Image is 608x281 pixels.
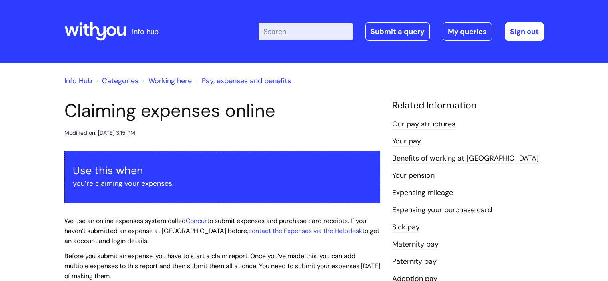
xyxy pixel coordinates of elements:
[505,22,544,41] a: Sign out
[73,177,372,190] p: you’re claiming your expenses.
[64,128,135,138] div: Modified on: [DATE] 3:15 PM
[365,22,430,41] a: Submit a query
[443,22,492,41] a: My queries
[248,227,362,235] a: contact the Expenses via the Helpdesk
[64,217,379,245] span: We use an online expenses system called to submit expenses and purchase card receipts. If you hav...
[64,252,380,280] span: Before you submit an expense, you have to start a claim report. Once you’ve made this, you can ad...
[102,76,138,86] a: Categories
[392,222,420,233] a: Sick pay
[202,76,291,86] a: Pay, expenses and benefits
[132,25,159,38] p: info hub
[186,217,207,225] a: Concur
[64,100,380,122] h1: Claiming expenses online
[392,119,455,130] a: Our pay structures
[392,100,544,111] h4: Related Information
[392,257,437,267] a: Paternity pay
[194,74,291,87] li: Pay, expenses and benefits
[94,74,138,87] li: Solution home
[140,74,192,87] li: Working here
[259,22,544,41] div: | -
[392,136,421,147] a: Your pay
[392,188,453,198] a: Expensing mileage
[392,205,492,215] a: Expensing your purchase card
[64,76,92,86] a: Info Hub
[148,76,192,86] a: Working here
[392,171,435,181] a: Your pension
[392,239,439,250] a: Maternity pay
[259,23,353,40] input: Search
[73,164,372,177] h3: Use this when
[392,153,539,164] a: Benefits of working at [GEOGRAPHIC_DATA]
